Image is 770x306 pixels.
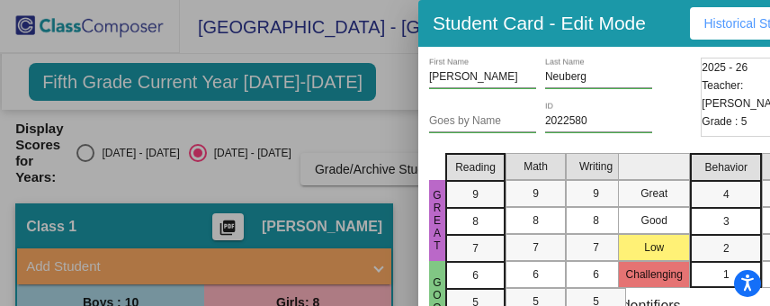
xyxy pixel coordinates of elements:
span: Great [429,189,445,252]
span: 9 [593,185,599,202]
span: 8 [593,212,599,229]
input: Enter ID [545,115,652,128]
span: 8 [472,213,479,229]
span: Grade : 5 [702,112,747,130]
span: 8 [533,212,539,229]
span: 6 [533,266,539,283]
span: 7 [593,239,599,256]
span: 6 [593,266,599,283]
span: 9 [472,186,479,202]
span: 1 [723,266,730,283]
span: Reading [455,159,496,175]
span: 3 [723,213,730,229]
span: 2025 - 26 [702,58,748,76]
span: 6 [472,267,479,283]
span: 7 [533,239,539,256]
h3: Student Card - Edit Mode [433,12,646,34]
span: 9 [533,185,539,202]
span: Behavior [705,159,748,175]
span: 4 [723,186,730,202]
input: goes by name [429,115,536,128]
span: Math [524,158,548,175]
span: 7 [472,240,479,256]
span: 2 [723,240,730,256]
span: Writing [579,158,613,175]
